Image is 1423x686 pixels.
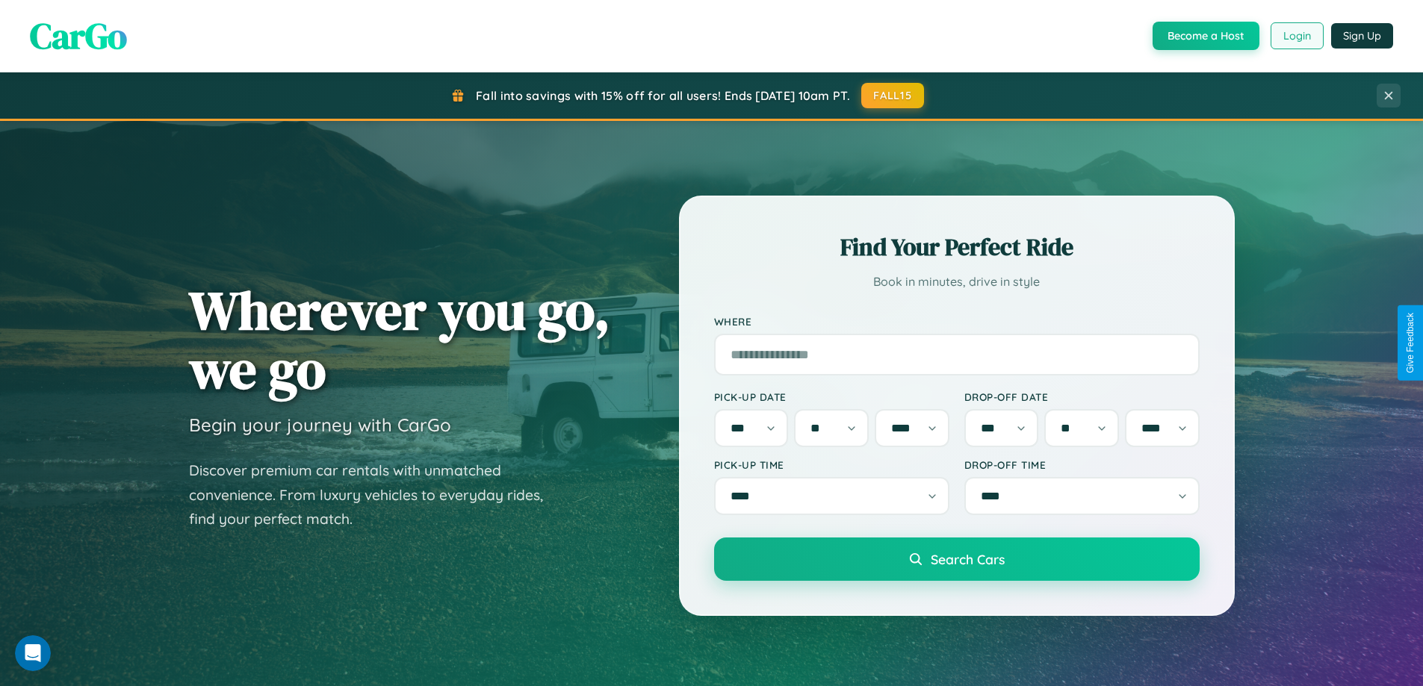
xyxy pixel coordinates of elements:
label: Drop-off Time [964,458,1200,471]
iframe: Intercom live chat [15,635,51,671]
span: CarGo [30,11,127,60]
button: Search Cars [714,537,1200,581]
p: Discover premium car rentals with unmatched convenience. From luxury vehicles to everyday rides, ... [189,458,562,531]
label: Drop-off Date [964,390,1200,403]
p: Book in minutes, drive in style [714,271,1200,293]
span: Fall into savings with 15% off for all users! Ends [DATE] 10am PT. [476,88,850,103]
span: Search Cars [931,551,1005,567]
label: Pick-up Date [714,390,949,403]
h2: Find Your Perfect Ride [714,231,1200,264]
div: Give Feedback [1405,313,1416,373]
label: Where [714,315,1200,328]
button: FALL15 [861,83,924,108]
button: Login [1271,22,1324,49]
button: Become a Host [1153,22,1259,50]
button: Sign Up [1331,23,1393,49]
h1: Wherever you go, we go [189,281,610,399]
h3: Begin your journey with CarGo [189,414,451,436]
label: Pick-up Time [714,458,949,471]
